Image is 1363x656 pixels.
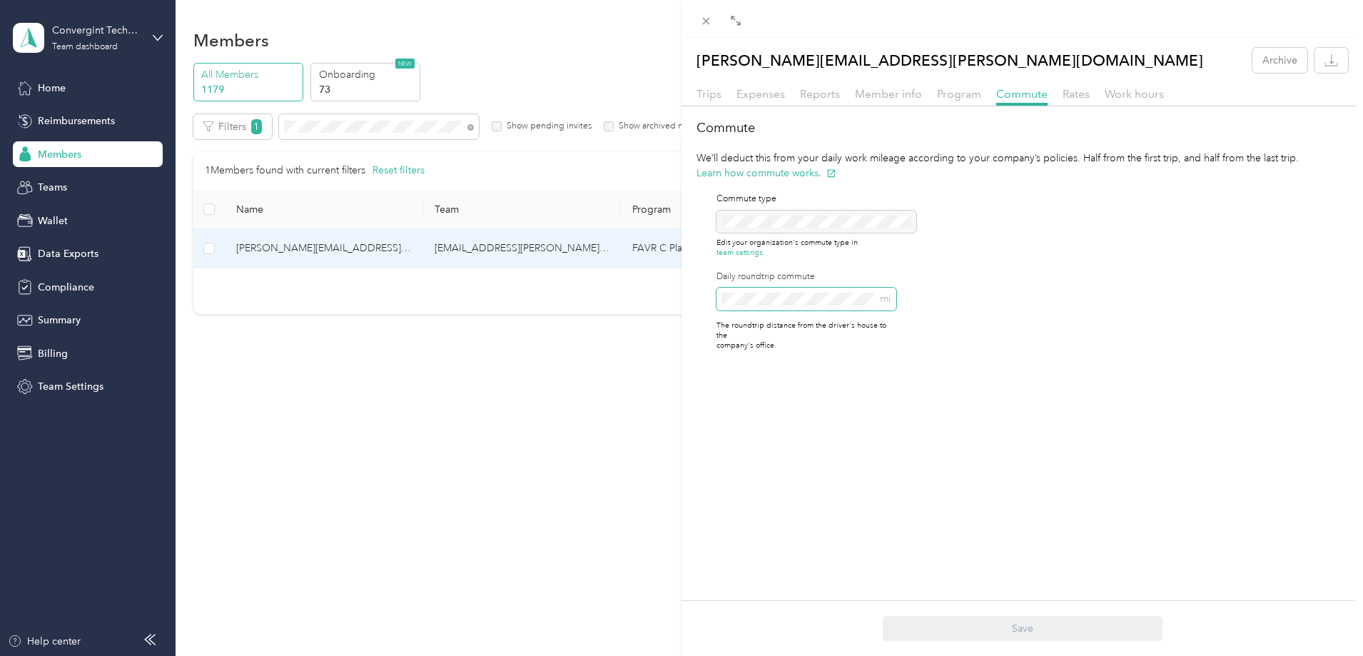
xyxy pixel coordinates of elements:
[1283,576,1363,656] iframe: Everlance-gr Chat Button Frame
[880,293,891,305] span: mi
[716,321,896,350] p: The roundtrip distance from the driver's house to the company's office.
[716,271,896,283] label: Daily roundtrip commute
[736,87,785,101] span: Expenses
[855,87,922,101] span: Member info
[716,193,896,206] p: Commute type
[696,151,1348,181] p: We’ll deduct this from your daily work mileage according to your company’s policies. Half from th...
[800,87,840,101] span: Reports
[696,48,1203,73] p: [PERSON_NAME][EMAIL_ADDRESS][PERSON_NAME][DOMAIN_NAME]
[996,87,1048,101] span: Commute
[1252,48,1307,73] button: Archive
[696,166,836,181] button: Learn how commute works.
[716,248,765,258] button: team settings.
[1063,87,1090,101] span: Rates
[937,87,981,101] span: Program
[696,118,1348,138] h2: Commute
[696,87,721,101] span: Trips
[716,238,896,258] p: Edit your organization's commute type in
[1105,87,1164,101] span: Work hours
